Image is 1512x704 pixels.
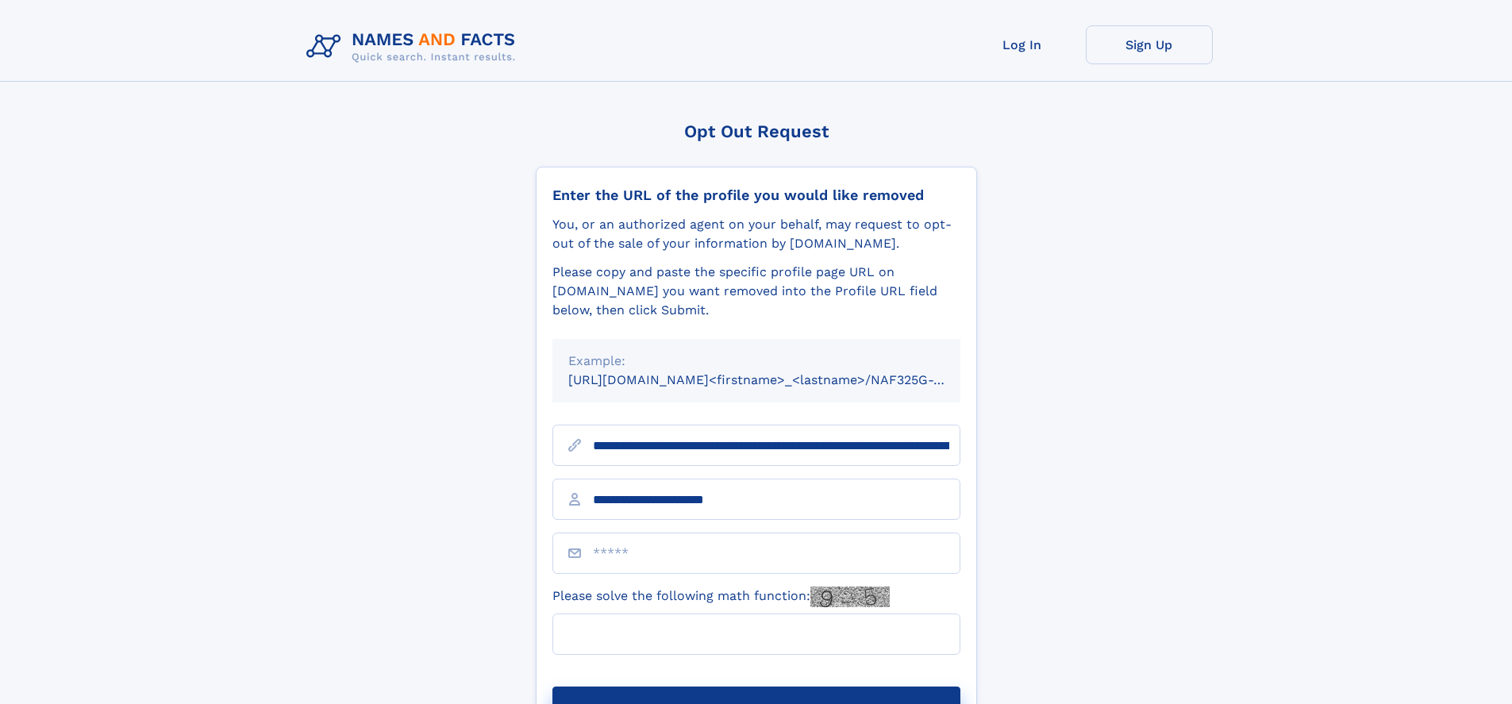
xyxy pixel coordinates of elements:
[1086,25,1213,64] a: Sign Up
[536,121,977,141] div: Opt Out Request
[552,215,960,253] div: You, or an authorized agent on your behalf, may request to opt-out of the sale of your informatio...
[552,263,960,320] div: Please copy and paste the specific profile page URL on [DOMAIN_NAME] you want removed into the Pr...
[568,352,945,371] div: Example:
[568,372,991,387] small: [URL][DOMAIN_NAME]<firstname>_<lastname>/NAF325G-xxxxxxxx
[959,25,1086,64] a: Log In
[300,25,529,68] img: Logo Names and Facts
[552,187,960,204] div: Enter the URL of the profile you would like removed
[552,587,890,607] label: Please solve the following math function:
